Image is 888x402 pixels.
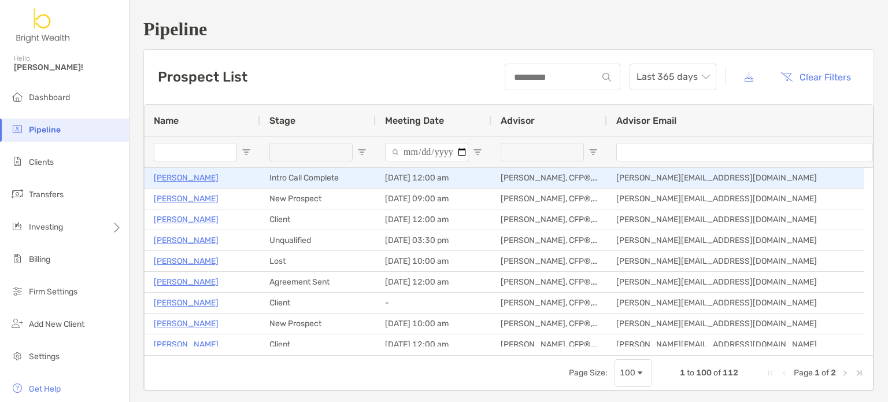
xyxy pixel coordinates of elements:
[854,368,864,378] div: Last Page
[376,189,491,209] div: [DATE] 09:00 am
[376,293,491,313] div: -
[260,293,376,313] div: Client
[242,147,251,157] button: Open Filter Menu
[29,93,70,102] span: Dashboard
[29,287,77,297] span: Firm Settings
[376,314,491,334] div: [DATE] 10:00 am
[491,189,607,209] div: [PERSON_NAME], CFP®, CHFC®, CLU®
[154,171,219,185] a: [PERSON_NAME]
[815,368,820,378] span: 1
[14,62,122,72] span: [PERSON_NAME]!
[491,272,607,292] div: [PERSON_NAME], CFP®, CHFC®, CLU®
[29,222,63,232] span: Investing
[794,368,813,378] span: Page
[766,368,775,378] div: First Page
[620,368,635,378] div: 100
[385,143,468,161] input: Meeting Date Filter Input
[29,125,61,135] span: Pipeline
[260,168,376,188] div: Intro Call Complete
[154,275,219,289] a: [PERSON_NAME]
[260,189,376,209] div: New Prospect
[831,368,836,378] span: 2
[10,252,24,265] img: billing icon
[14,5,73,46] img: Zoe Logo
[616,115,676,126] span: Advisor Email
[501,115,535,126] span: Advisor
[158,69,247,85] h3: Prospect List
[29,319,84,329] span: Add New Client
[680,368,685,378] span: 1
[376,230,491,250] div: [DATE] 03:30 pm
[376,272,491,292] div: [DATE] 12:00 am
[10,187,24,201] img: transfers icon
[780,368,789,378] div: Previous Page
[29,352,60,362] span: Settings
[491,230,607,250] div: [PERSON_NAME], CFP®, CHFC®, CLU®
[10,284,24,298] img: firm-settings icon
[143,19,874,40] h1: Pipeline
[10,122,24,136] img: pipeline icon
[260,334,376,355] div: Client
[696,368,712,378] span: 100
[589,147,598,157] button: Open Filter Menu
[154,115,179,126] span: Name
[29,384,61,394] span: Get Help
[10,219,24,233] img: investing icon
[772,64,860,90] button: Clear Filters
[260,314,376,334] div: New Prospect
[615,359,652,387] div: Page Size
[687,368,694,378] span: to
[602,73,611,82] img: input icon
[29,157,54,167] span: Clients
[154,254,219,268] a: [PERSON_NAME]
[637,64,709,90] span: Last 365 days
[723,368,738,378] span: 112
[713,368,721,378] span: of
[10,349,24,363] img: settings icon
[491,293,607,313] div: [PERSON_NAME], CFP®, CHFC®, CLU®
[154,296,219,310] a: [PERSON_NAME]
[260,251,376,271] div: Lost
[841,368,850,378] div: Next Page
[154,212,219,227] a: [PERSON_NAME]
[10,90,24,104] img: dashboard icon
[569,368,608,378] div: Page Size:
[491,314,607,334] div: [PERSON_NAME], CFP®, CHFC®, CLU®
[154,233,219,248] a: [PERSON_NAME]
[29,190,64,200] span: Transfers
[473,147,482,157] button: Open Filter Menu
[822,368,829,378] span: of
[154,191,219,206] a: [PERSON_NAME]
[376,209,491,230] div: [DATE] 12:00 am
[616,143,873,161] input: Advisor Email Filter Input
[376,334,491,355] div: [DATE] 12:00 am
[357,147,367,157] button: Open Filter Menu
[491,251,607,271] div: [PERSON_NAME], CFP®, CHFC®, CLU®
[376,168,491,188] div: [DATE] 12:00 am
[10,381,24,395] img: get-help icon
[491,334,607,355] div: [PERSON_NAME], CFP®, CHFC®, CLU®
[376,251,491,271] div: [DATE] 10:00 am
[10,154,24,168] img: clients icon
[154,316,219,331] a: [PERSON_NAME]
[260,272,376,292] div: Agreement Sent
[260,209,376,230] div: Client
[154,143,237,161] input: Name Filter Input
[260,230,376,250] div: Unqualified
[491,209,607,230] div: [PERSON_NAME], CFP®, CHFC®, CLU®
[385,115,444,126] span: Meeting Date
[269,115,295,126] span: Stage
[154,337,219,352] a: [PERSON_NAME]
[10,316,24,330] img: add_new_client icon
[491,168,607,188] div: [PERSON_NAME], CFP®, CHFC®, CLU®
[29,255,50,264] span: Billing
